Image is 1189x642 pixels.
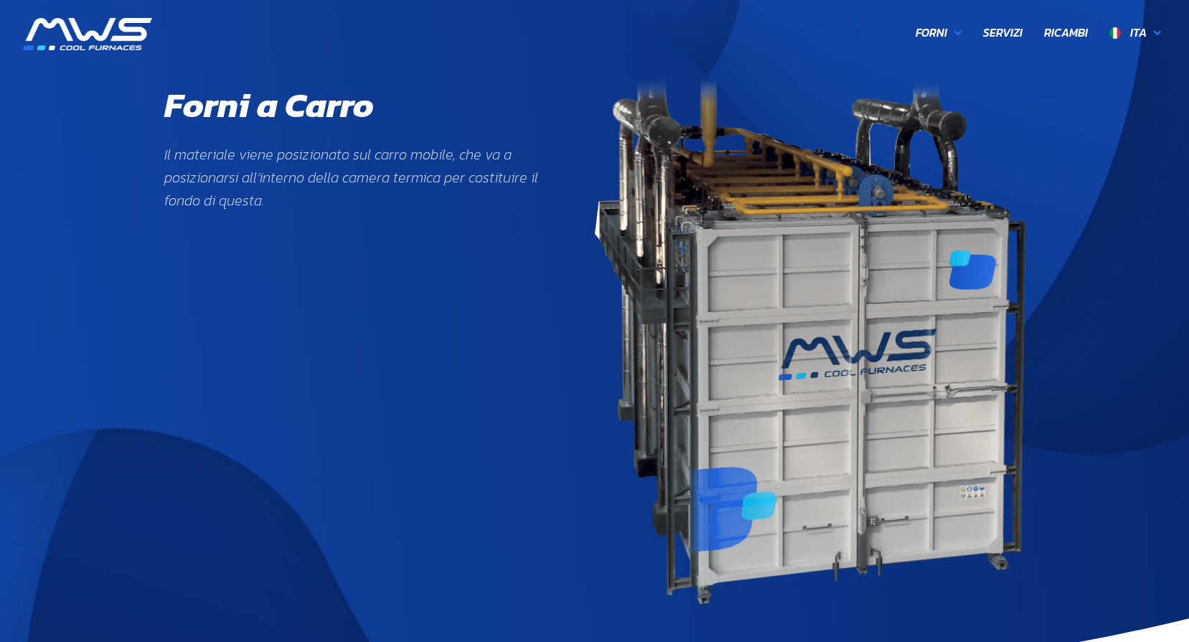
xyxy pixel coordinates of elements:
[23,18,152,50] img: MWS s.r.l.
[1033,18,1099,48] a: Ricambi
[905,18,972,48] a: Forni
[916,24,947,42] span: Forni
[164,143,552,212] p: Il materiale viene posizionato sul carro mobile, che va a posizionarsi all’interno della camera t...
[1130,24,1147,41] span: Ita
[972,18,1033,48] a: Servizi
[1099,18,1172,48] a: Ita
[983,24,1023,42] span: Servizi
[164,85,374,126] h1: Forni a Carro
[595,74,1025,603] img: mws-Forno a carro-featured
[1044,24,1088,42] span: Ricambi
